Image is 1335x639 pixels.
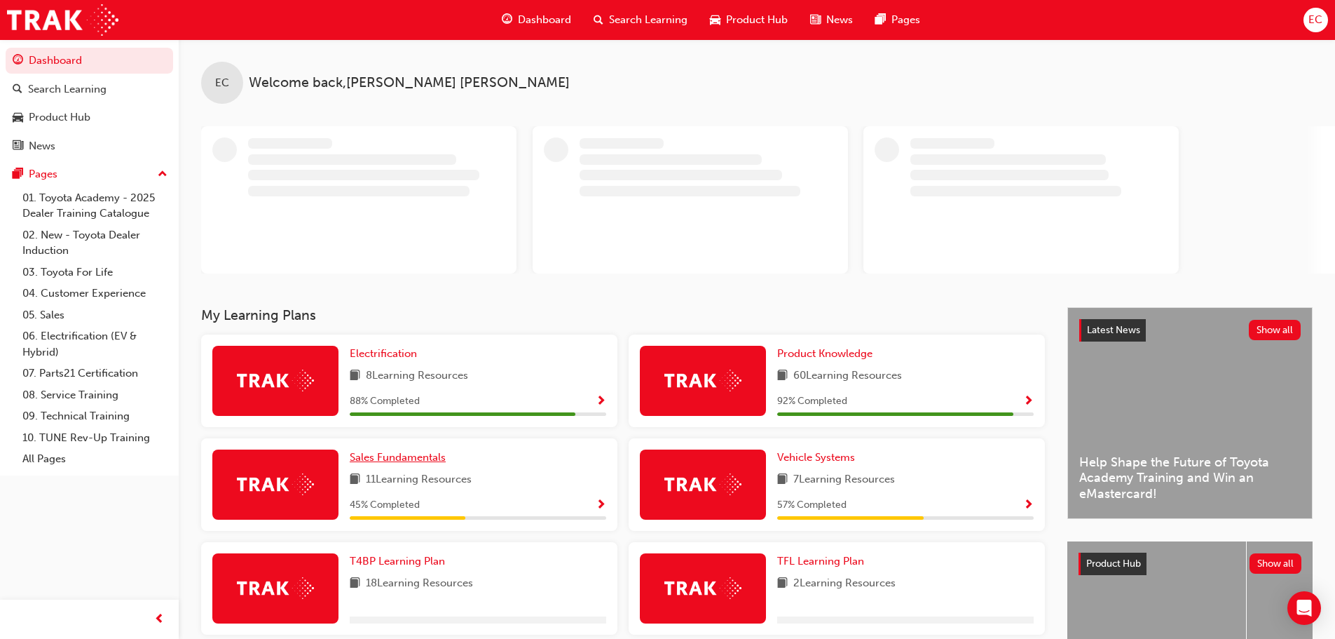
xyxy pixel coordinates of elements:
[1067,307,1313,519] a: Latest NewsShow allHelp Shape the Future of Toyota Academy Training and Win an eMastercard!
[17,405,173,427] a: 09. Technical Training
[1308,12,1322,28] span: EC
[810,11,821,29] span: news-icon
[1079,319,1301,342] a: Latest NewsShow all
[13,168,23,181] span: pages-icon
[17,304,173,326] a: 05. Sales
[350,346,423,362] a: Electrification
[582,6,699,34] a: search-iconSearch Learning
[502,11,512,29] span: guage-icon
[17,224,173,262] a: 02. New - Toyota Dealer Induction
[609,12,687,28] span: Search Learning
[1079,553,1301,575] a: Product HubShow all
[594,11,603,29] span: search-icon
[1079,455,1301,502] span: Help Shape the Future of Toyota Academy Training and Win an eMastercard!
[1023,396,1034,408] span: Show Progress
[1023,499,1034,512] span: Show Progress
[28,81,107,97] div: Search Learning
[215,75,229,91] span: EC
[710,11,720,29] span: car-icon
[237,473,314,495] img: Trak
[799,6,864,34] a: news-iconNews
[1249,320,1301,340] button: Show all
[13,55,23,67] span: guage-icon
[793,575,896,593] span: 2 Learning Resources
[158,166,167,184] span: up-icon
[350,575,360,593] span: book-icon
[664,577,741,599] img: Trak
[350,553,451,570] a: T4BP Learning Plan
[13,140,23,153] span: news-icon
[793,368,902,385] span: 60 Learning Resources
[777,394,847,410] span: 92 % Completed
[366,368,468,385] span: 8 Learning Resources
[6,76,173,102] a: Search Learning
[17,325,173,363] a: 06. Electrification (EV & Hybrid)
[6,48,173,74] a: Dashboard
[875,11,886,29] span: pages-icon
[350,368,360,385] span: book-icon
[13,83,22,96] span: search-icon
[1023,497,1034,514] button: Show Progress
[777,575,788,593] span: book-icon
[777,555,864,567] span: TFL Learning Plan
[1023,393,1034,410] button: Show Progress
[17,187,173,224] a: 01. Toyota Academy - 2025 Dealer Training Catalogue
[1250,553,1302,574] button: Show all
[154,611,165,628] span: prev-icon
[17,262,173,283] a: 03. Toyota For Life
[350,451,446,464] span: Sales Fundamentals
[777,451,855,464] span: Vehicle Systems
[777,497,847,513] span: 57 % Completed
[350,555,445,567] span: T4BP Learning Plan
[29,166,57,182] div: Pages
[596,393,606,410] button: Show Progress
[350,347,417,360] span: Electrification
[1086,558,1141,570] span: Product Hub
[201,307,1045,323] h3: My Learning Plans
[29,109,90,126] div: Product Hub
[699,6,799,34] a: car-iconProduct Hub
[1303,8,1328,32] button: EC
[864,6,931,34] a: pages-iconPages
[491,6,582,34] a: guage-iconDashboard
[350,471,360,489] span: book-icon
[664,473,741,495] img: Trak
[777,450,861,466] a: Vehicle Systems
[366,471,472,489] span: 11 Learning Resources
[249,75,570,91] span: Welcome back , [PERSON_NAME] [PERSON_NAME]
[596,499,606,512] span: Show Progress
[237,577,314,599] img: Trak
[726,12,788,28] span: Product Hub
[1087,324,1140,336] span: Latest News
[350,450,451,466] a: Sales Fundamentals
[777,368,788,385] span: book-icon
[826,12,853,28] span: News
[17,384,173,406] a: 08. Service Training
[777,347,872,360] span: Product Knowledge
[518,12,571,28] span: Dashboard
[350,394,420,410] span: 88 % Completed
[350,497,420,513] span: 45 % Completed
[596,497,606,514] button: Show Progress
[17,448,173,470] a: All Pages
[366,575,473,593] span: 18 Learning Resources
[7,4,118,36] img: Trak
[29,138,55,154] div: News
[17,427,173,449] a: 10. TUNE Rev-Up Training
[6,133,173,159] a: News
[1287,591,1321,625] div: Open Intercom Messenger
[17,363,173,384] a: 07. Parts21 Certification
[6,161,173,187] button: Pages
[17,283,173,304] a: 04. Customer Experience
[664,370,741,391] img: Trak
[777,553,870,570] a: TFL Learning Plan
[6,45,173,161] button: DashboardSearch LearningProduct HubNews
[777,471,788,489] span: book-icon
[891,12,920,28] span: Pages
[596,396,606,408] span: Show Progress
[793,471,895,489] span: 7 Learning Resources
[777,346,878,362] a: Product Knowledge
[13,112,23,124] span: car-icon
[6,105,173,130] a: Product Hub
